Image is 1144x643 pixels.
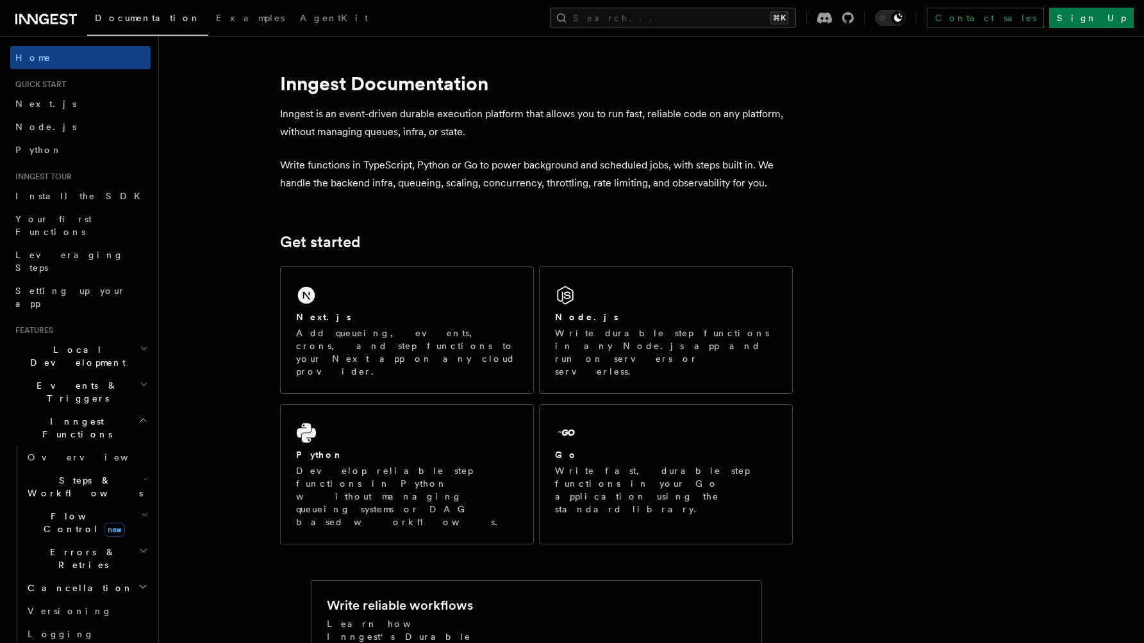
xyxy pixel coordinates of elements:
[15,122,76,132] span: Node.js
[10,338,151,374] button: Local Development
[22,510,141,535] span: Flow Control
[550,8,796,28] button: Search...⌘K
[15,250,124,273] span: Leveraging Steps
[22,546,139,571] span: Errors & Retries
[15,286,126,309] span: Setting up your app
[15,191,148,201] span: Install the SDK
[10,343,140,369] span: Local Development
[280,233,360,251] a: Get started
[292,4,376,35] a: AgentKit
[927,8,1044,28] a: Contact sales
[539,404,793,544] a: GoWrite fast, durable step functions in your Go application using the standard library.
[555,464,777,516] p: Write fast, durable step functions in your Go application using the standard library.
[22,582,133,594] span: Cancellation
[10,79,66,90] span: Quick start
[555,448,578,461] h2: Go
[10,410,151,446] button: Inngest Functions
[15,99,76,109] span: Next.js
[296,464,518,528] p: Develop reliable step functions in Python without managing queueing systems or DAG based workflows.
[10,325,53,336] span: Features
[10,279,151,315] a: Setting up your app
[10,46,151,69] a: Home
[10,374,151,410] button: Events & Triggers
[296,448,344,461] h2: Python
[22,446,151,469] a: Overview
[10,92,151,115] a: Next.js
[15,214,92,237] span: Your first Functions
[296,327,518,378] p: Add queueing, events, crons, and step functions to your Next app on any cloud provider.
[22,576,151,599] button: Cancellation
[22,541,151,576] button: Errors & Retries
[300,13,368,23] span: AgentKit
[95,13,201,23] span: Documentation
[28,629,94,639] span: Logging
[280,404,534,544] a: PythonDevelop reliable step functions in Python without managing queueing systems or DAG based wo...
[555,327,777,378] p: Write durable step functions in any Node.js app and run on servers or serverless.
[22,474,143,500] span: Steps & Workflows
[10,138,151,161] a: Python
[10,172,72,182] span: Inngest tour
[22,469,151,505] button: Steps & Workflows
[280,156,793,192] p: Write functions in TypeScript, Python or Go to power background and scheduled jobs, with steps bu...
[28,606,112,616] span: Versioning
[15,51,51,64] span: Home
[280,105,793,141] p: Inngest is an event-driven durable execution platform that allows you to run fast, reliable code ...
[10,208,151,243] a: Your first Functions
[208,4,292,35] a: Examples
[10,184,151,208] a: Install the SDK
[10,379,140,405] span: Events & Triggers
[280,266,534,394] a: Next.jsAdd queueing, events, crons, and step functions to your Next app on any cloud provider.
[875,10,906,26] button: Toggle dark mode
[280,72,793,95] h1: Inngest Documentation
[770,12,788,24] kbd: ⌘K
[104,523,125,537] span: new
[1049,8,1134,28] a: Sign Up
[10,115,151,138] a: Node.js
[10,415,138,441] span: Inngest Functions
[22,599,151,623] a: Versioning
[87,4,208,36] a: Documentation
[296,311,351,323] h2: Next.js
[555,311,618,323] h2: Node.js
[22,505,151,541] button: Flow Controlnew
[10,243,151,279] a: Leveraging Steps
[15,145,62,155] span: Python
[327,596,473,614] h2: Write reliable workflows
[28,452,160,462] span: Overview
[539,266,793,394] a: Node.jsWrite durable step functions in any Node.js app and run on servers or serverless.
[216,13,285,23] span: Examples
